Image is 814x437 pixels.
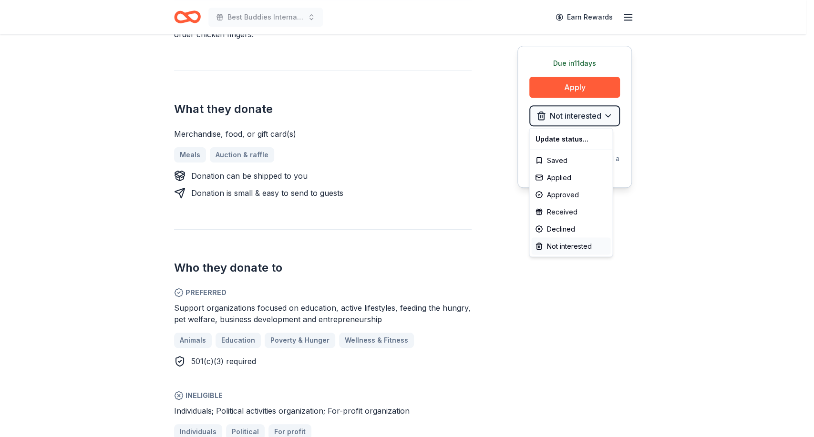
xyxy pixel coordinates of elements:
[227,11,304,23] span: Best Buddies International, [GEOGRAPHIC_DATA], Champion of the Year Gala
[531,220,610,237] div: Declined
[531,130,610,147] div: Update status...
[531,186,610,203] div: Approved
[531,237,610,254] div: Not interested
[531,169,610,186] div: Applied
[531,203,610,220] div: Received
[531,152,610,169] div: Saved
